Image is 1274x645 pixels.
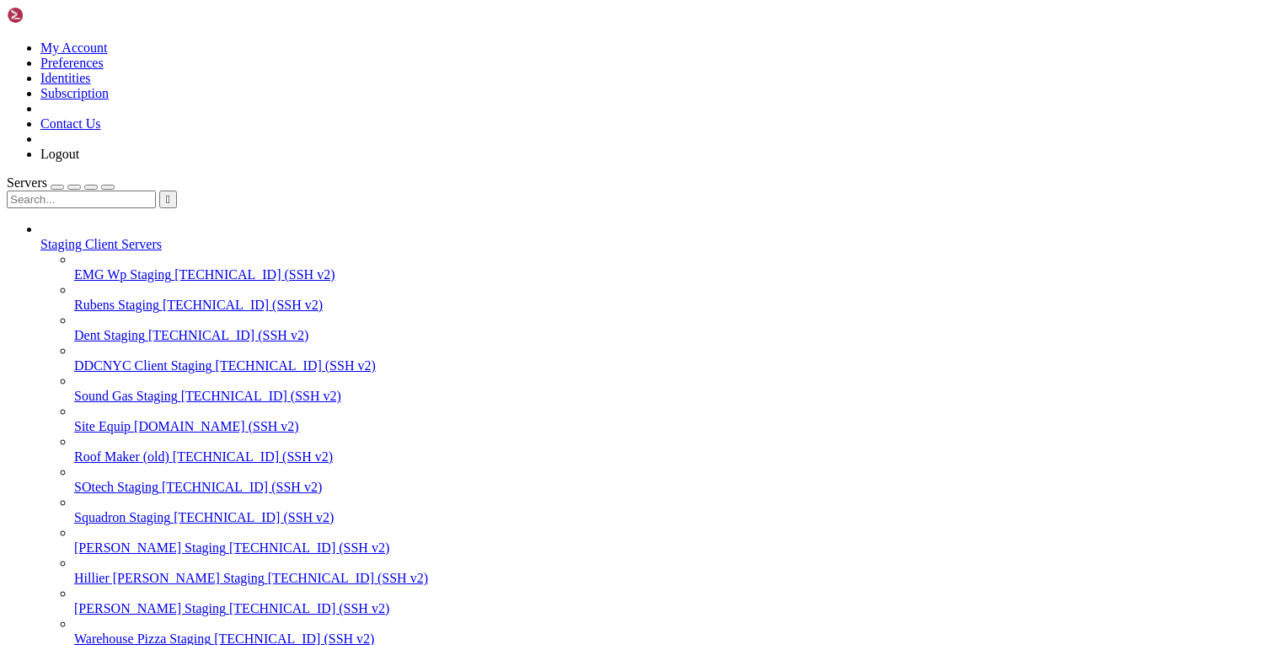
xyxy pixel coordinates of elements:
li: [PERSON_NAME] Staging [TECHNICAL_ID] (SSH v2) [74,586,1267,616]
li: Sound Gas Staging [TECHNICAL_ID] (SSH v2) [74,374,1267,404]
span: [TECHNICAL_ID] (SSH v2) [162,480,322,494]
span: EMG Wp Staging [74,267,171,282]
li: SOtech Staging [TECHNICAL_ID] (SSH v2) [74,465,1267,495]
button:  [159,191,177,208]
a: Rubens Staging [TECHNICAL_ID] (SSH v2) [74,298,1267,313]
a: SOtech Staging [TECHNICAL_ID] (SSH v2) [74,480,1267,495]
span: DDCNYC Client Staging [74,358,212,373]
li: Hillier [PERSON_NAME] Staging [TECHNICAL_ID] (SSH v2) [74,556,1267,586]
a: DDCNYC Client Staging [TECHNICAL_ID] (SSH v2) [74,358,1267,374]
span: [TECHNICAL_ID] (SSH v2) [229,540,389,555]
span: [TECHNICAL_ID] (SSH v2) [163,298,323,312]
a: Subscription [40,86,109,100]
input: Search... [7,191,156,208]
span: Squadron Staging [74,510,170,524]
a: My Account [40,40,108,55]
span: [TECHNICAL_ID] (SSH v2) [181,389,341,403]
span: [DOMAIN_NAME] (SSH v2) [134,419,299,433]
span: [TECHNICAL_ID] (SSH v2) [174,510,334,524]
a: Identities [40,71,91,85]
span: [PERSON_NAME] Staging [74,601,226,615]
a: Dent Staging [TECHNICAL_ID] (SSH v2) [74,328,1267,343]
li: [PERSON_NAME] Staging [TECHNICAL_ID] (SSH v2) [74,525,1267,556]
li: Squadron Staging [TECHNICAL_ID] (SSH v2) [74,495,1267,525]
a: Roof Maker (old) [TECHNICAL_ID] (SSH v2) [74,449,1267,465]
a: Logout [40,147,79,161]
a: Staging Client Servers [40,237,1267,252]
a: Sound Gas Staging [TECHNICAL_ID] (SSH v2) [74,389,1267,404]
a: Contact Us [40,116,101,131]
span: [TECHNICAL_ID] (SSH v2) [229,601,389,615]
span: [TECHNICAL_ID] (SSH v2) [148,328,308,342]
li: EMG Wp Staging [TECHNICAL_ID] (SSH v2) [74,252,1267,282]
li: DDCNYC Client Staging [TECHNICAL_ID] (SSH v2) [74,343,1267,374]
a: Hillier [PERSON_NAME] Staging [TECHNICAL_ID] (SSH v2) [74,571,1267,586]
span: [TECHNICAL_ID] (SSH v2) [173,449,333,464]
span: [TECHNICAL_ID] (SSH v2) [268,571,428,585]
span: [PERSON_NAME] Staging [74,540,226,555]
li: Roof Maker (old) [TECHNICAL_ID] (SSH v2) [74,434,1267,465]
li: Dent Staging [TECHNICAL_ID] (SSH v2) [74,313,1267,343]
a: EMG Wp Staging [TECHNICAL_ID] (SSH v2) [74,267,1267,282]
a: [PERSON_NAME] Staging [TECHNICAL_ID] (SSH v2) [74,540,1267,556]
span: Staging Client Servers [40,237,162,251]
span: [TECHNICAL_ID] (SSH v2) [216,358,376,373]
li: Site Equip [DOMAIN_NAME] (SSH v2) [74,404,1267,434]
li: Rubens Staging [TECHNICAL_ID] (SSH v2) [74,282,1267,313]
a: [PERSON_NAME] Staging [TECHNICAL_ID] (SSH v2) [74,601,1267,616]
a: Squadron Staging [TECHNICAL_ID] (SSH v2) [74,510,1267,525]
span:  [166,193,170,206]
span: Servers [7,175,47,190]
a: Servers [7,175,115,190]
span: Site Equip [74,419,131,433]
span: Roof Maker (old) [74,449,169,464]
a: Site Equip [DOMAIN_NAME] (SSH v2) [74,419,1267,434]
a: Preferences [40,56,104,70]
span: [TECHNICAL_ID] (SSH v2) [174,267,335,282]
span: Hillier [PERSON_NAME] Staging [74,571,265,585]
span: Dent Staging [74,328,145,342]
img: Shellngn [7,7,104,24]
span: Rubens Staging [74,298,159,312]
span: Sound Gas Staging [74,389,178,403]
span: SOtech Staging [74,480,158,494]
